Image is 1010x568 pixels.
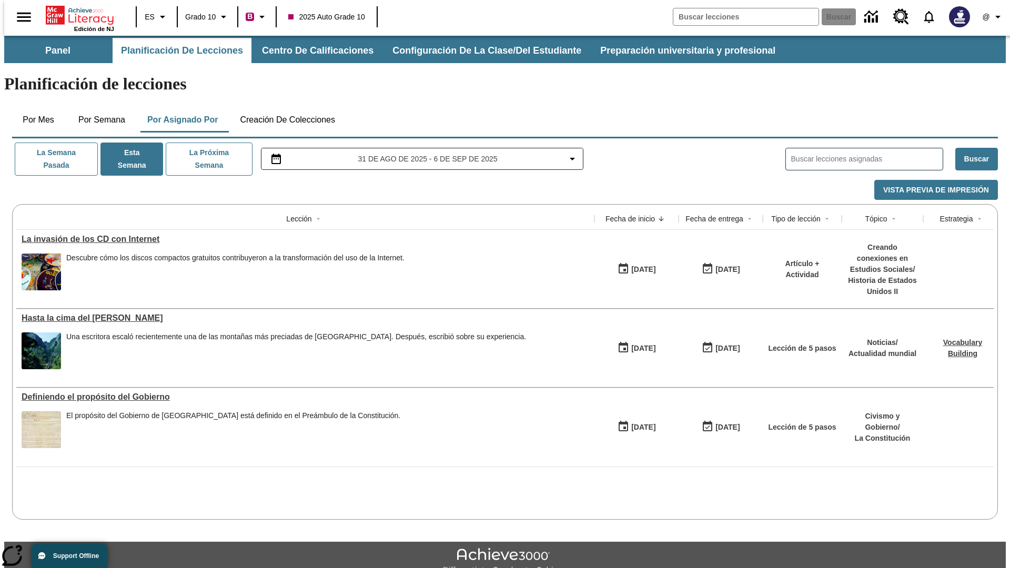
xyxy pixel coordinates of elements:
button: 07/01/25: Primer día en que estuvo disponible la lección [614,417,659,437]
p: Creando conexiones en Estudios Sociales / [847,242,918,275]
img: 6000 escalones de piedra para escalar el Monte Tai en la campiña china [22,332,61,369]
div: Tópico [865,214,887,224]
p: Lección de 5 pasos [768,422,836,433]
p: Noticias / [849,337,916,348]
div: Descubre cómo los discos compactos gratuitos contribuyeron a la transformación del uso de la Inte... [66,253,405,290]
div: Estrategia [940,214,973,224]
button: Planificación de lecciones [113,38,251,63]
button: Creación de colecciones [231,107,344,133]
div: [DATE] [715,421,740,434]
div: Subbarra de navegación [4,36,1006,63]
span: @ [982,12,989,23]
button: Por asignado por [139,107,227,133]
button: Sort [312,212,325,225]
span: Grado 10 [185,12,216,23]
div: [DATE] [715,342,740,355]
a: Centro de información [858,3,887,32]
button: Centro de calificaciones [254,38,382,63]
button: Sort [655,212,668,225]
p: Civismo y Gobierno / [847,411,918,433]
p: Historia de Estados Unidos II [847,275,918,297]
img: Este documento histórico, escrito en caligrafía sobre pergamino envejecido, es el Preámbulo de la... [22,411,61,448]
a: Notificaciones [915,3,943,31]
button: Sort [973,212,986,225]
button: Configuración de la clase/del estudiante [384,38,590,63]
button: Sort [887,212,900,225]
span: B [247,10,252,23]
p: La Constitución [847,433,918,444]
span: ES [145,12,155,23]
img: Una pila de discos compactos con las etiquetas que ofrecen horas gratuitas de acceso a America On... [22,253,61,290]
button: Buscar [955,148,998,170]
button: Lenguaje: ES, Selecciona un idioma [140,7,174,26]
button: La semana pasada [15,143,98,176]
div: Tipo de lección [771,214,821,224]
button: Abrir el menú lateral [8,2,39,33]
a: Hasta la cima del monte Tai, Lecciones [22,313,589,323]
p: Actualidad mundial [849,348,916,359]
a: Vocabulary Building [943,338,982,358]
button: 09/01/25: Primer día en que estuvo disponible la lección [614,259,659,279]
button: Esta semana [100,143,163,176]
button: Por semana [70,107,134,133]
button: Seleccione el intervalo de fechas opción del menú [266,153,579,165]
div: [DATE] [715,263,740,276]
button: Preparación universitaria y profesional [592,38,784,63]
svg: Collapse Date Range Filter [566,153,579,165]
div: [DATE] [631,342,655,355]
div: Una escritora escaló recientemente una de las montañas más preciadas de [GEOGRAPHIC_DATA]. Despué... [66,332,526,341]
div: Subbarra de navegación [4,38,785,63]
div: El propósito del Gobierno de [GEOGRAPHIC_DATA] está definido en el Preámbulo de la Constitución. [66,411,400,420]
input: Buscar campo [673,8,819,25]
a: La invasión de los CD con Internet, Lecciones [22,235,589,244]
p: Lección de 5 pasos [768,343,836,354]
button: Sort [821,212,833,225]
img: Avatar [949,6,970,27]
div: Fecha de inicio [605,214,655,224]
button: Grado: Grado 10, Elige un grado [181,7,234,26]
button: Panel [5,38,110,63]
div: Portada [46,4,114,32]
button: 06/30/26: Último día en que podrá accederse la lección [698,338,743,358]
a: Portada [46,5,114,26]
div: Una escritora escaló recientemente una de las montañas más preciadas de China. Después, escribió ... [66,332,526,369]
div: Descubre cómo los discos compactos gratuitos contribuyeron a la transformación del uso de la Inte... [66,253,405,262]
span: 31 de ago de 2025 - 6 de sep de 2025 [358,154,497,165]
p: Artículo + Actividad [768,258,836,280]
div: La invasión de los CD con Internet [22,235,589,244]
button: 09/01/25: Último día en que podrá accederse la lección [698,259,743,279]
button: La próxima semana [166,143,252,176]
button: Perfil/Configuración [976,7,1010,26]
div: Hasta la cima del monte Tai [22,313,589,323]
a: Definiendo el propósito del Gobierno , Lecciones [22,392,589,402]
span: Support Offline [53,552,99,560]
div: Definiendo el propósito del Gobierno [22,392,589,402]
div: Lección [286,214,311,224]
input: Buscar lecciones asignadas [791,151,943,167]
button: Por mes [12,107,65,133]
button: Vista previa de impresión [874,180,998,200]
div: [DATE] [631,263,655,276]
button: 03/31/26: Último día en que podrá accederse la lección [698,417,743,437]
a: Centro de recursos, Se abrirá en una pestaña nueva. [887,3,915,31]
div: El propósito del Gobierno de Estados Unidos está definido en el Preámbulo de la Constitución. [66,411,400,448]
button: Support Offline [32,544,107,568]
button: Escoja un nuevo avatar [943,3,976,31]
span: Edición de NJ [74,26,114,32]
button: Sort [743,212,756,225]
button: Boost El color de la clase es rojo violeta. Cambiar el color de la clase. [241,7,272,26]
div: Fecha de entrega [685,214,743,224]
div: [DATE] [631,421,655,434]
h1: Planificación de lecciones [4,74,1006,94]
span: 2025 Auto Grade 10 [288,12,365,23]
button: 07/22/25: Primer día en que estuvo disponible la lección [614,338,659,358]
